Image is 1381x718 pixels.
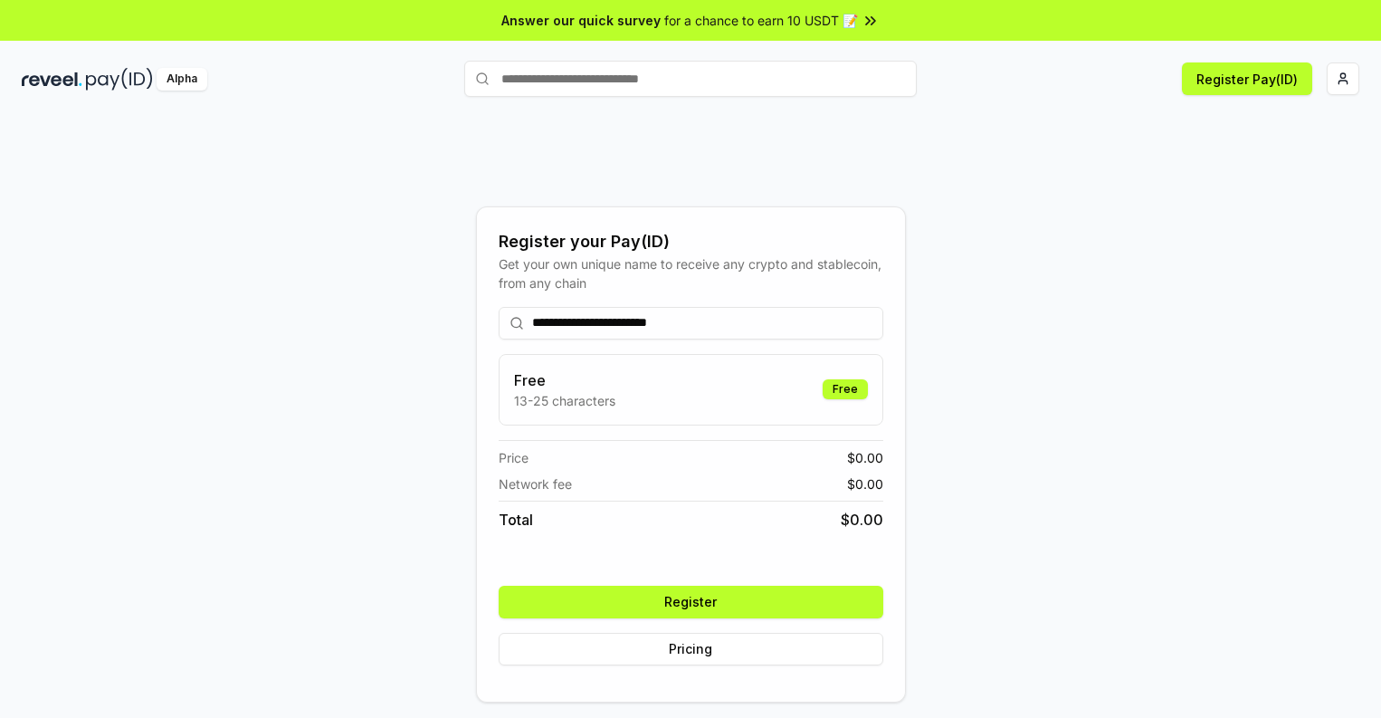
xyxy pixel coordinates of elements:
[499,448,529,467] span: Price
[499,509,533,531] span: Total
[823,379,868,399] div: Free
[157,68,207,91] div: Alpha
[514,369,615,391] h3: Free
[847,448,883,467] span: $ 0.00
[664,11,858,30] span: for a chance to earn 10 USDT 📝
[22,68,82,91] img: reveel_dark
[1182,62,1312,95] button: Register Pay(ID)
[499,254,883,292] div: Get your own unique name to receive any crypto and stablecoin, from any chain
[499,633,883,665] button: Pricing
[501,11,661,30] span: Answer our quick survey
[847,474,883,493] span: $ 0.00
[499,474,572,493] span: Network fee
[499,586,883,618] button: Register
[86,68,153,91] img: pay_id
[841,509,883,531] span: $ 0.00
[499,229,883,254] div: Register your Pay(ID)
[514,391,615,410] p: 13-25 characters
